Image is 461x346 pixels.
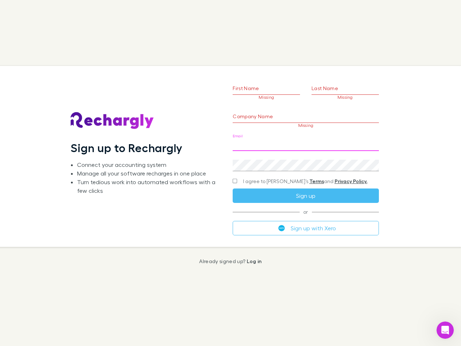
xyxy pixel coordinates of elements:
label: Email [233,133,242,139]
a: Privacy Policy. [335,178,367,184]
p: Missing [233,95,300,100]
h1: Sign up to Rechargly [71,141,183,155]
a: Log in [247,258,262,264]
li: Connect your accounting system [77,160,221,169]
p: Missing [233,123,379,128]
img: Rechargly's Logo [71,112,154,129]
button: Sign up with Xero [233,221,379,235]
span: or [233,212,379,212]
p: Missing [312,95,379,100]
li: Turn tedious work into automated workflows with a few clicks [77,178,221,195]
a: Terms [309,178,324,184]
p: Already signed up? [199,258,261,264]
iframe: Intercom live chat [437,321,454,339]
button: Sign up [233,188,379,203]
li: Manage all your software recharges in one place [77,169,221,178]
span: I agree to [PERSON_NAME]’s and [243,178,367,185]
img: Xero's logo [278,225,285,231]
